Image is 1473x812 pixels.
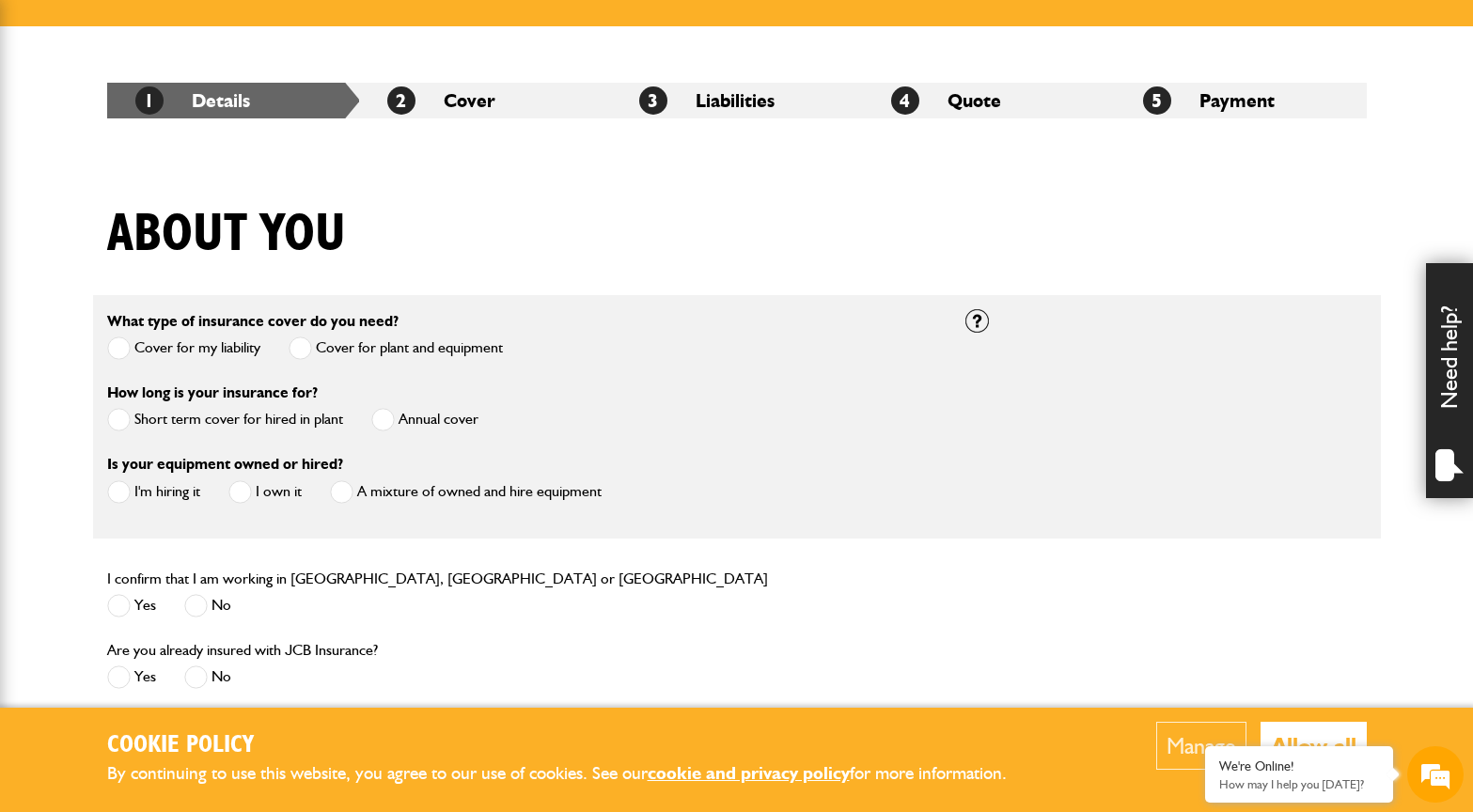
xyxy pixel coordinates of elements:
span: 1 [135,86,164,115]
label: Are you already insured with JCB Insurance? [107,643,378,658]
h2: Cookie Policy [107,731,1038,760]
li: Liabilities [611,83,863,118]
li: Cover [359,83,611,118]
p: By continuing to use this website, you agree to our use of cookies. See our for more information. [107,759,1038,789]
label: Cover for my liability [107,336,260,360]
li: Quote [863,83,1115,118]
span: 2 [387,86,415,115]
span: 3 [639,86,667,115]
a: cookie and privacy policy [648,762,850,784]
label: No [184,594,231,617]
label: No [184,665,231,689]
label: What type of insurance cover do you need? [107,314,399,329]
label: Is your equipment owned or hired? [107,457,343,472]
label: I'm hiring it [107,480,200,504]
label: I own it [228,480,302,504]
label: Cover for plant and equipment [289,336,503,360]
label: A mixture of owned and hire equipment [330,480,602,504]
button: Manage [1156,722,1246,770]
div: We're Online! [1219,758,1379,774]
p: How may I help you today? [1219,777,1379,791]
label: Short term cover for hired in plant [107,408,343,431]
h1: About you [107,203,346,266]
li: Details [107,83,359,118]
label: I confirm that I am working in [GEOGRAPHIC_DATA], [GEOGRAPHIC_DATA] or [GEOGRAPHIC_DATA] [107,571,768,586]
button: Allow all [1261,722,1367,770]
label: Yes [107,594,156,617]
li: Payment [1115,83,1367,118]
span: 5 [1143,86,1171,115]
label: Annual cover [371,408,478,431]
span: 4 [891,86,919,115]
div: Need help? [1426,263,1473,498]
label: How long is your insurance for? [107,385,318,400]
label: Yes [107,665,156,689]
